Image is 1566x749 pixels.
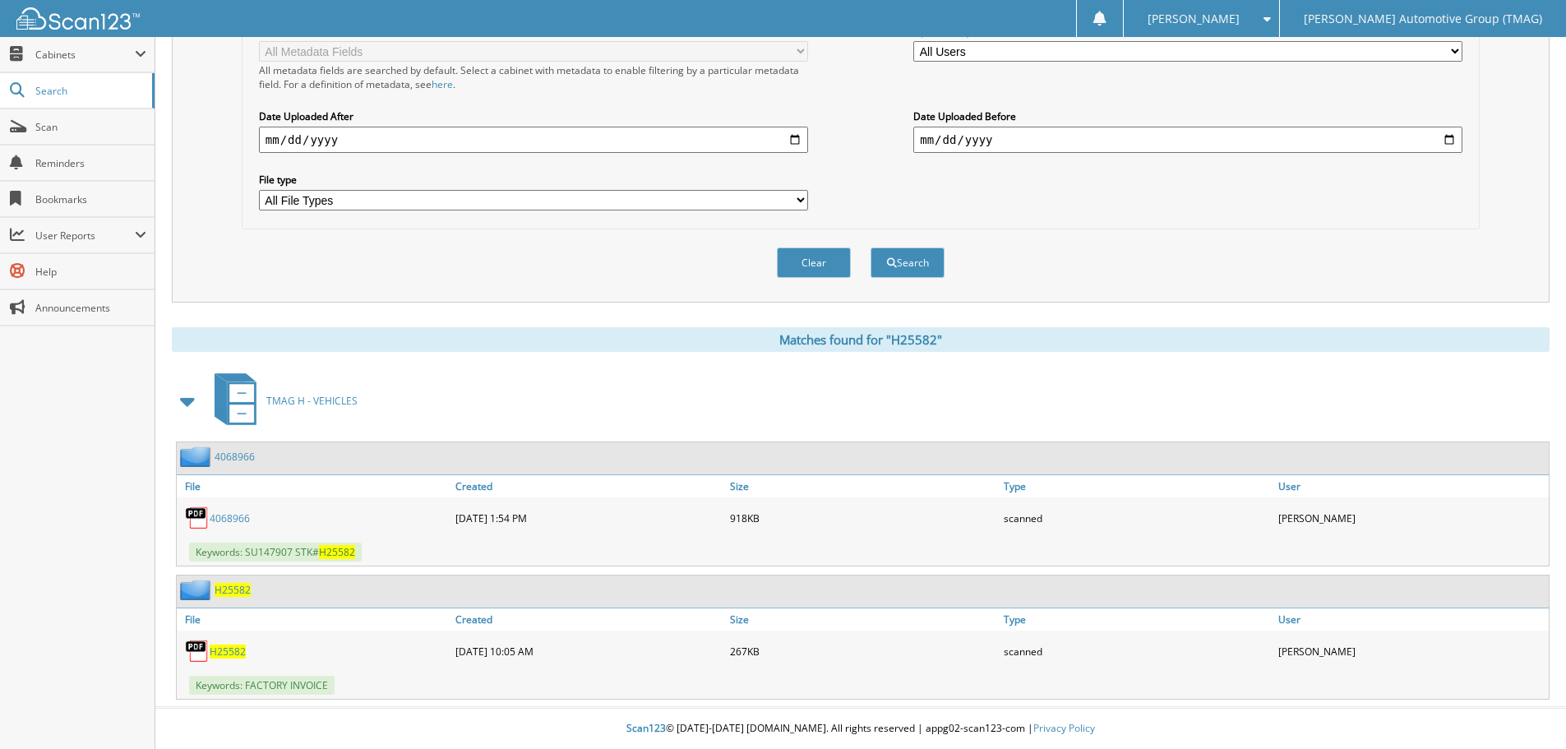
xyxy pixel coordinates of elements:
[210,645,246,659] a: H25582
[205,368,358,433] a: TMAG H - VEHICLES
[1000,502,1274,534] div: scanned
[189,543,362,562] span: Keywords: SU147907 STK#
[871,247,945,278] button: Search
[726,608,1000,631] a: Size
[259,109,808,123] label: Date Uploaded After
[1000,635,1274,668] div: scanned
[913,109,1462,123] label: Date Uploaded Before
[180,446,215,467] img: folder2.png
[626,721,666,735] span: Scan123
[1274,502,1549,534] div: [PERSON_NAME]
[35,192,146,206] span: Bookmarks
[172,327,1550,352] div: Matches found for "H25582"
[451,608,726,631] a: Created
[1148,14,1240,24] span: [PERSON_NAME]
[726,635,1000,668] div: 267KB
[35,48,135,62] span: Cabinets
[913,127,1462,153] input: end
[1000,608,1274,631] a: Type
[451,502,726,534] div: [DATE] 1:54 PM
[35,301,146,315] span: Announcements
[259,127,808,153] input: start
[210,511,250,525] a: 4068966
[1274,475,1549,497] a: User
[451,475,726,497] a: Created
[189,676,335,695] span: Keywords: FACTORY INVOICE
[215,583,251,597] a: H25582
[177,475,451,497] a: File
[319,545,355,559] span: H25582
[155,709,1566,749] div: © [DATE]-[DATE] [DOMAIN_NAME]. All rights reserved | appg02-scan123-com |
[177,608,451,631] a: File
[16,7,140,30] img: scan123-logo-white.svg
[215,450,255,464] a: 4068966
[432,77,453,91] a: here
[1484,670,1566,749] iframe: Chat Widget
[726,502,1000,534] div: 918KB
[1274,608,1549,631] a: User
[185,506,210,530] img: PDF.png
[259,63,808,91] div: All metadata fields are searched by default. Select a cabinet with metadata to enable filtering b...
[1274,635,1549,668] div: [PERSON_NAME]
[180,580,215,600] img: folder2.png
[726,475,1000,497] a: Size
[259,173,808,187] label: File type
[1304,14,1542,24] span: [PERSON_NAME] Automotive Group (TMAG)
[1000,475,1274,497] a: Type
[35,229,135,243] span: User Reports
[35,84,144,98] span: Search
[185,639,210,663] img: PDF.png
[35,120,146,134] span: Scan
[1033,721,1095,735] a: Privacy Policy
[451,635,726,668] div: [DATE] 10:05 AM
[777,247,851,278] button: Clear
[35,156,146,170] span: Reminders
[266,394,358,408] span: TMAG H - VEHICLES
[35,265,146,279] span: Help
